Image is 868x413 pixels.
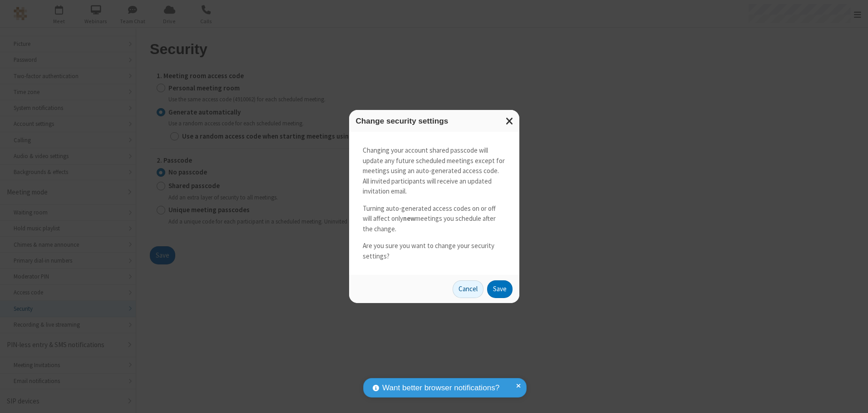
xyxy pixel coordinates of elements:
strong: new [403,214,415,223]
p: Turning auto-generated access codes on or off will affect only meetings you schedule after the ch... [363,204,506,234]
button: Save [487,280,513,299]
button: Close modal [500,110,519,132]
span: Want better browser notifications? [382,382,499,394]
h3: Change security settings [356,117,513,125]
p: Are you sure you want to change your security settings? [363,241,506,261]
button: Cancel [453,280,483,299]
p: Changing your account shared passcode will update any future scheduled meetings except for meetin... [363,145,506,197]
